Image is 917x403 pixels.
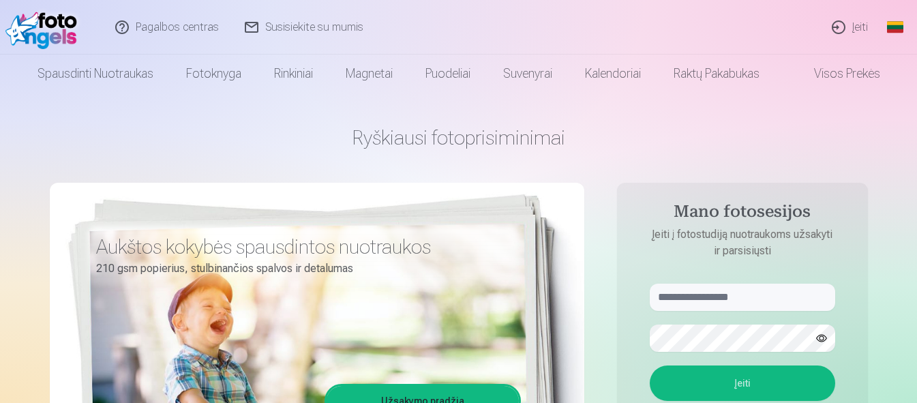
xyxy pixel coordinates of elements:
a: Fotoknyga [170,55,258,93]
a: Kalendoriai [569,55,657,93]
a: Suvenyrai [487,55,569,93]
a: Spausdinti nuotraukas [21,55,170,93]
h4: Mano fotosesijos [636,202,849,226]
h3: Aukštos kokybės spausdintos nuotraukos [96,235,511,259]
a: Puodeliai [409,55,487,93]
h1: Ryškiausi fotoprisiminimai [50,125,868,150]
a: Magnetai [329,55,409,93]
a: Rinkiniai [258,55,329,93]
img: /fa2 [5,5,84,49]
p: 210 gsm popierius, stulbinančios spalvos ir detalumas [96,259,511,278]
p: Įeiti į fotostudiją nuotraukoms užsakyti ir parsisiųsti [636,226,849,259]
a: Raktų pakabukas [657,55,776,93]
a: Visos prekės [776,55,897,93]
button: Įeiti [650,365,835,401]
